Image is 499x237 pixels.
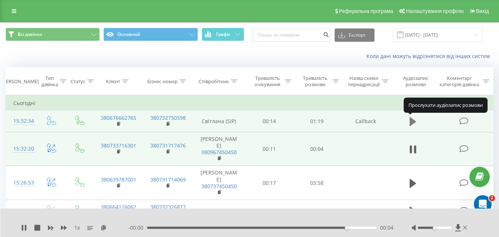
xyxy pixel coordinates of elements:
[192,200,246,221] td: Світлана (SIP)
[41,75,58,88] div: Тип дзвінка
[13,176,29,190] div: 15:26:53
[397,75,434,88] div: Аудіозапис розмови
[101,114,136,121] a: 380676662765
[293,166,341,200] td: 03:58
[253,28,331,42] input: Пошук за номером
[335,28,375,42] button: Експорт
[150,142,186,149] a: 380731717476
[216,32,230,37] span: Графік
[341,200,390,221] td: Світлана
[192,166,246,200] td: [PERSON_NAME]
[1,78,39,85] div: [PERSON_NAME]
[150,176,186,183] a: 380731714069
[201,183,237,190] a: 380737450450
[246,166,293,200] td: 00:17
[366,53,493,60] a: Коли дані можуть відрізнятися вiд інших систем
[147,78,178,85] div: Бізнес номер
[71,78,85,85] div: Статус
[199,78,229,85] div: Співробітник
[474,195,492,213] iframe: Intercom live chat
[246,200,293,221] td: 00:07
[192,132,246,166] td: [PERSON_NAME]
[202,28,244,41] button: Графік
[6,28,100,41] button: Всі дзвінки
[150,114,186,121] a: 380732750598
[13,203,29,218] div: 14:33:12
[489,195,495,201] span: 2
[345,226,348,229] div: Accessibility label
[101,176,136,183] a: 380639787001
[404,98,488,112] div: Прослухати аудіозапис розмови
[252,75,283,88] div: Тривалість очікування
[293,200,341,221] td: 01:22
[101,203,136,210] a: 380664116062
[433,226,436,229] div: Accessibility label
[18,31,42,37] span: Всі дзвінки
[246,132,293,166] td: 00:11
[201,149,237,156] a: 380967450450
[106,78,120,85] div: Клієнт
[380,224,393,231] span: 00:04
[348,75,380,88] div: Назва схеми переадресації
[300,75,331,88] div: Тривалість розмови
[6,96,493,111] td: Сьогодні
[293,111,341,132] td: 01:19
[438,75,481,88] div: Коментар/категорія дзвінка
[13,114,29,128] div: 15:32:34
[339,8,393,14] span: Реферальна програма
[341,111,390,132] td: Callback
[150,203,186,210] a: 380732326877
[293,132,341,166] td: 00:04
[128,224,147,231] span: - 00:00
[476,8,489,14] span: Вихід
[74,224,80,231] span: 1 x
[13,142,29,156] div: 15:32:20
[246,111,293,132] td: 00:14
[103,28,198,41] button: Основний
[406,8,464,14] span: Налаштування профілю
[101,142,136,149] a: 380733716301
[192,111,246,132] td: Світлана (SIP)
